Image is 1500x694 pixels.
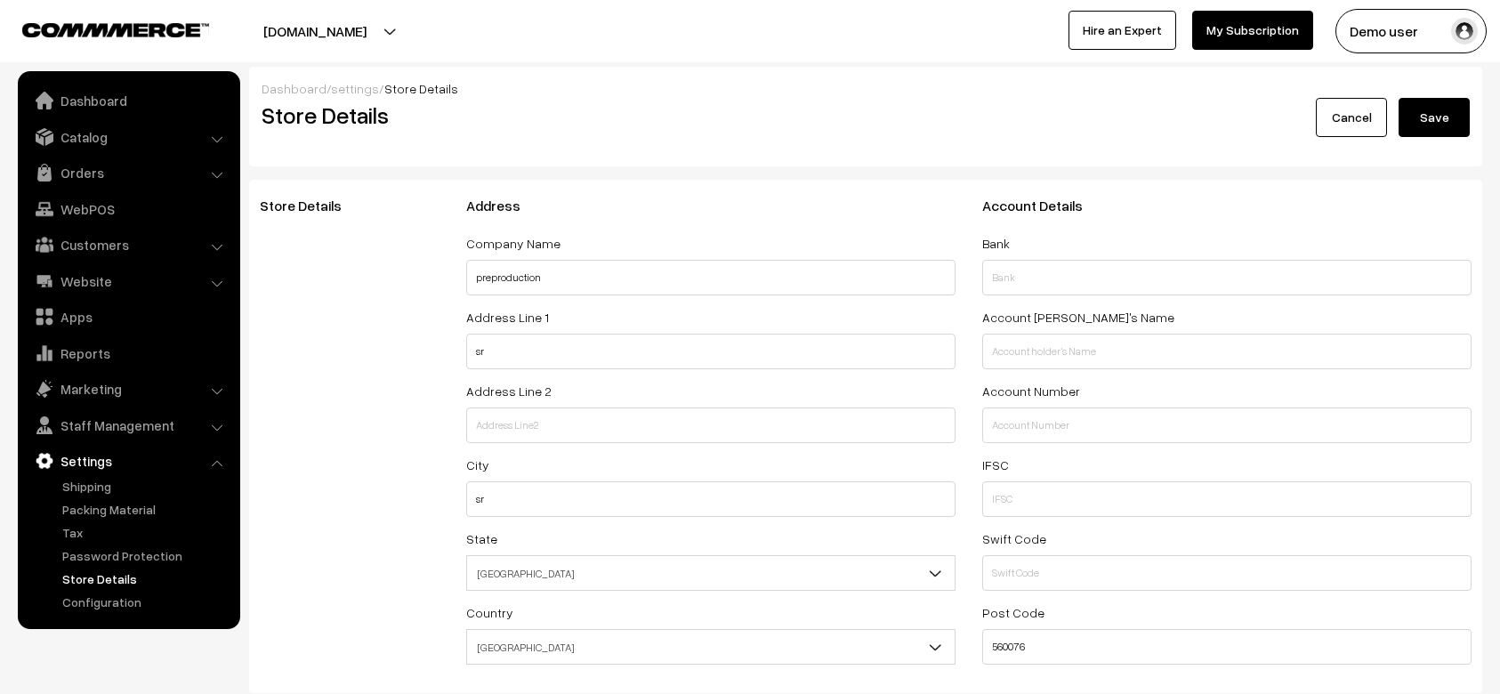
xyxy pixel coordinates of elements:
span: Account Details [982,197,1104,214]
input: Post Code [982,629,1472,665]
a: Reports [22,337,234,369]
a: Marketing [22,373,234,405]
a: Configuration [58,593,234,611]
span: Karnataka [466,555,956,591]
input: Company Name [466,260,956,295]
span: Store Details [260,197,363,214]
a: Catalog [22,121,234,153]
a: My Subscription [1192,11,1313,50]
label: Country [466,603,513,622]
a: Cancel [1316,98,1387,137]
input: Address Line2 [466,408,956,443]
a: Apps [22,301,234,333]
label: Company Name [466,234,560,253]
label: Address Line 1 [466,308,549,327]
label: Bank [982,234,1010,253]
div: / / [262,79,1470,98]
input: IFSC [982,481,1472,517]
label: Account [PERSON_NAME]'s Name [982,308,1174,327]
label: IFSC [982,456,1009,474]
a: WebPOS [22,193,234,225]
label: Post Code [982,603,1044,622]
span: Karnataka [467,558,955,589]
input: Bank [982,260,1472,295]
img: user [1451,18,1478,44]
button: Demo user [1335,9,1487,53]
a: Settings [22,445,234,477]
label: Swift Code [982,529,1046,548]
input: City [466,481,956,517]
a: Tax [58,523,234,542]
h2: Store Details [262,101,852,129]
button: Save [1399,98,1470,137]
a: Orders [22,157,234,189]
a: Staff Management [22,409,234,441]
a: Store Details [58,569,234,588]
label: Address Line 2 [466,382,552,400]
input: Swift Code [982,555,1472,591]
a: COMMMERCE [22,18,178,39]
label: State [466,529,497,548]
label: Account Number [982,382,1080,400]
input: Account holder's Name [982,334,1472,369]
span: Address [466,197,542,214]
input: Address Line1 [466,334,956,369]
span: India [466,629,956,665]
img: COMMMERCE [22,23,209,36]
span: Store Details [384,81,458,96]
a: Packing Material [58,500,234,519]
label: City [466,456,489,474]
a: Dashboard [22,85,234,117]
a: Hire an Expert [1069,11,1176,50]
a: settings [331,81,379,96]
a: Dashboard [262,81,327,96]
span: India [467,632,955,663]
a: Password Protection [58,546,234,565]
button: [DOMAIN_NAME] [201,9,429,53]
a: Shipping [58,477,234,496]
a: Website [22,265,234,297]
a: Customers [22,229,234,261]
input: Account Number [982,408,1472,443]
